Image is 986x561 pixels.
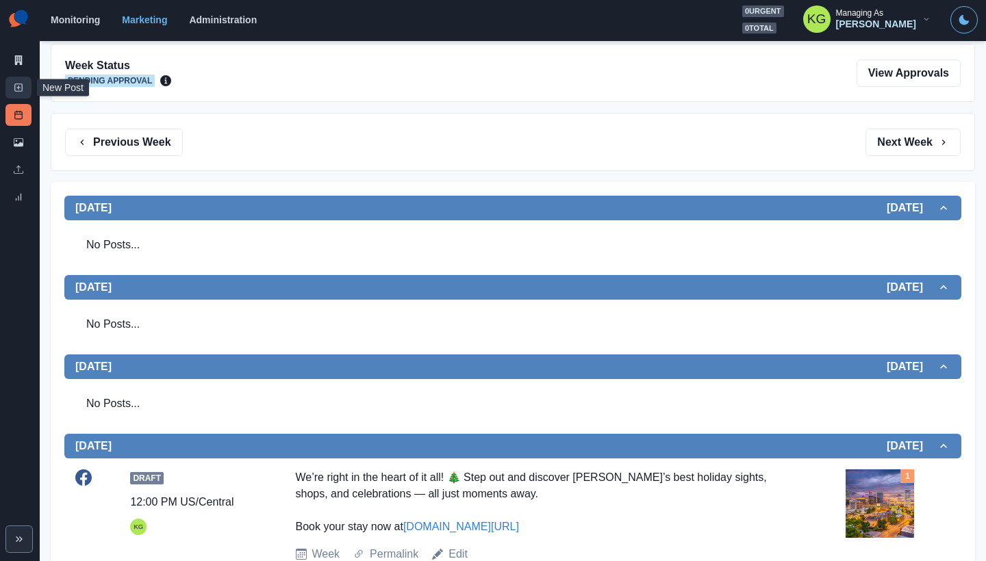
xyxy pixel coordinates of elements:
img: weqxmenrynvlfecf6zle [846,469,914,538]
span: 0 urgent [742,5,784,17]
div: [DATE][DATE] [64,379,961,434]
div: Managing As [836,8,883,18]
div: Total Media Attached [900,469,914,483]
button: Previous Week [65,129,183,156]
div: 12:00 PM US/Central [130,494,233,510]
button: Expand [5,525,33,553]
h2: [DATE] [887,360,937,373]
button: [DATE][DATE] [64,275,961,300]
div: We’re right in the heart of it all! 🎄 Step out and discover [PERSON_NAME]’s best holiday sights, ... [296,469,785,535]
h2: [DATE] [75,201,112,214]
span: Pending Approval [65,75,155,87]
button: [DATE][DATE] [64,354,961,379]
button: [DATE][DATE] [64,434,961,458]
a: Review Summary [5,186,31,208]
button: Managing As[PERSON_NAME] [792,5,942,33]
h2: [DATE] [75,439,112,452]
h2: [DATE] [887,280,937,293]
div: Katrina Gallardo [134,519,143,535]
a: Monitoring [51,14,100,25]
a: Media Library [5,131,31,153]
div: No Posts... [75,226,950,264]
button: [DATE][DATE] [64,196,961,220]
button: Next Week [865,129,961,156]
div: [PERSON_NAME] [836,18,916,30]
span: 0 total [742,23,776,34]
a: View Approvals [857,60,961,87]
button: Toggle Mode [950,6,978,34]
h2: Week Status [65,59,171,72]
a: Marketing Summary [5,49,31,71]
a: Uploads [5,159,31,181]
a: Administration [189,14,257,25]
div: No Posts... [75,384,950,423]
h2: [DATE] [75,280,112,293]
a: Post Schedule [5,104,31,126]
div: [DATE][DATE] [64,300,961,354]
h2: [DATE] [887,201,937,214]
a: Marketing [122,14,167,25]
span: Draft [130,472,164,484]
h2: [DATE] [75,360,112,373]
div: [DATE][DATE] [64,220,961,275]
a: New Post [5,77,31,99]
h2: [DATE] [887,439,937,452]
div: Katrina Gallardo [807,3,826,36]
a: [DOMAIN_NAME][URL] [403,521,519,532]
div: No Posts... [75,305,950,343]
